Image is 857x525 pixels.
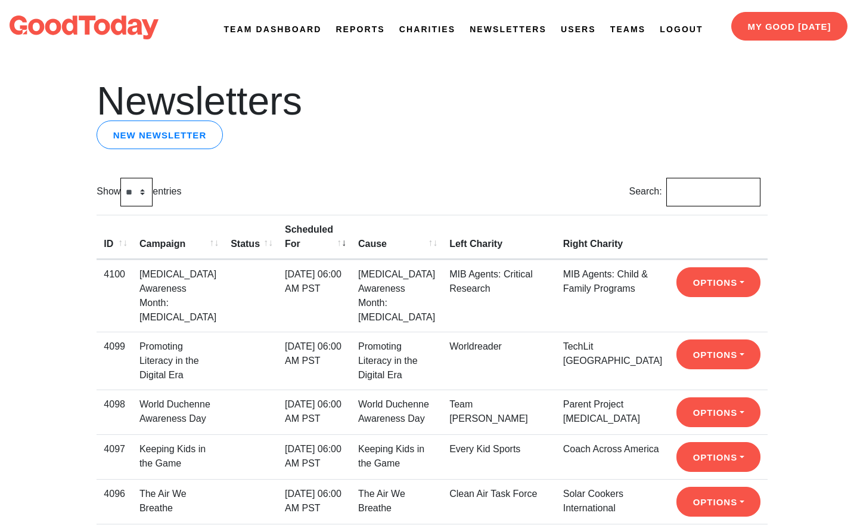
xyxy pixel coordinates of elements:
[97,479,132,524] td: 4096
[676,397,760,427] button: Options
[278,260,351,332] td: [DATE] 06:00 AM PST
[223,215,278,260] th: Status: activate to sort column ascending
[351,260,442,332] td: [MEDICAL_DATA] Awareness Month: [MEDICAL_DATA]
[97,260,132,332] td: 4100
[399,23,455,36] a: Charities
[449,341,502,351] a: Worldreader
[556,215,670,260] th: Right Charity
[351,390,442,434] td: World Duchenne Awareness Day
[660,23,703,36] a: Logout
[278,479,351,524] td: [DATE] 06:00 AM PST
[563,269,648,294] a: MIB Agents: Child & Family Programs
[563,444,659,454] a: Coach Across America
[278,332,351,390] td: [DATE] 06:00 AM PST
[563,341,663,366] a: TechLit [GEOGRAPHIC_DATA]
[470,23,547,36] a: Newsletters
[132,215,223,260] th: Campaign: activate to sort column ascending
[132,479,223,524] td: The Air We Breathe
[278,434,351,479] td: [DATE] 06:00 AM PST
[449,444,520,454] a: Every Kid Sports
[449,489,537,499] a: Clean Air Task Force
[449,399,528,424] a: Team [PERSON_NAME]
[351,332,442,390] td: Promoting Literacy in the Digital Era
[132,390,223,434] td: World Duchenne Awareness Day
[731,12,847,41] a: My Good [DATE]
[132,434,223,479] td: Keeping Kids in the Game
[629,178,760,206] label: Search:
[351,215,442,260] th: Cause: activate to sort column ascending
[676,442,760,472] button: Options
[97,178,181,206] label: Show entries
[97,390,132,434] td: 4098
[563,489,623,513] a: Solar Cookers International
[442,215,556,260] th: Left Charity
[120,178,153,206] select: Showentries
[676,339,760,369] button: Options
[351,434,442,479] td: Keeping Kids in the Game
[561,23,596,36] a: Users
[278,390,351,434] td: [DATE] 06:00 AM PST
[10,16,159,39] img: logo-dark-da6b47b19159aada33782b937e4e11ca563a98e0ec6b0b8896e274de7198bfd4.svg
[610,23,646,36] a: Teams
[97,81,760,121] h1: Newsletters
[132,260,223,332] td: [MEDICAL_DATA] Awareness Month: [MEDICAL_DATA]
[666,178,760,206] input: Search:
[563,399,640,424] a: Parent Project [MEDICAL_DATA]
[351,479,442,524] td: The Air We Breathe
[676,267,760,297] button: Options
[223,23,321,36] a: Team Dashboard
[97,121,222,149] a: New newsletter
[132,332,223,390] td: Promoting Literacy in the Digital Era
[278,215,351,260] th: Scheduled For: activate to sort column ascending
[676,487,760,517] button: Options
[97,434,132,479] td: 4097
[449,269,533,294] a: MIB Agents: Critical Research
[97,332,132,390] td: 4099
[97,215,132,260] th: ID: activate to sort column ascending
[336,23,384,36] a: Reports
